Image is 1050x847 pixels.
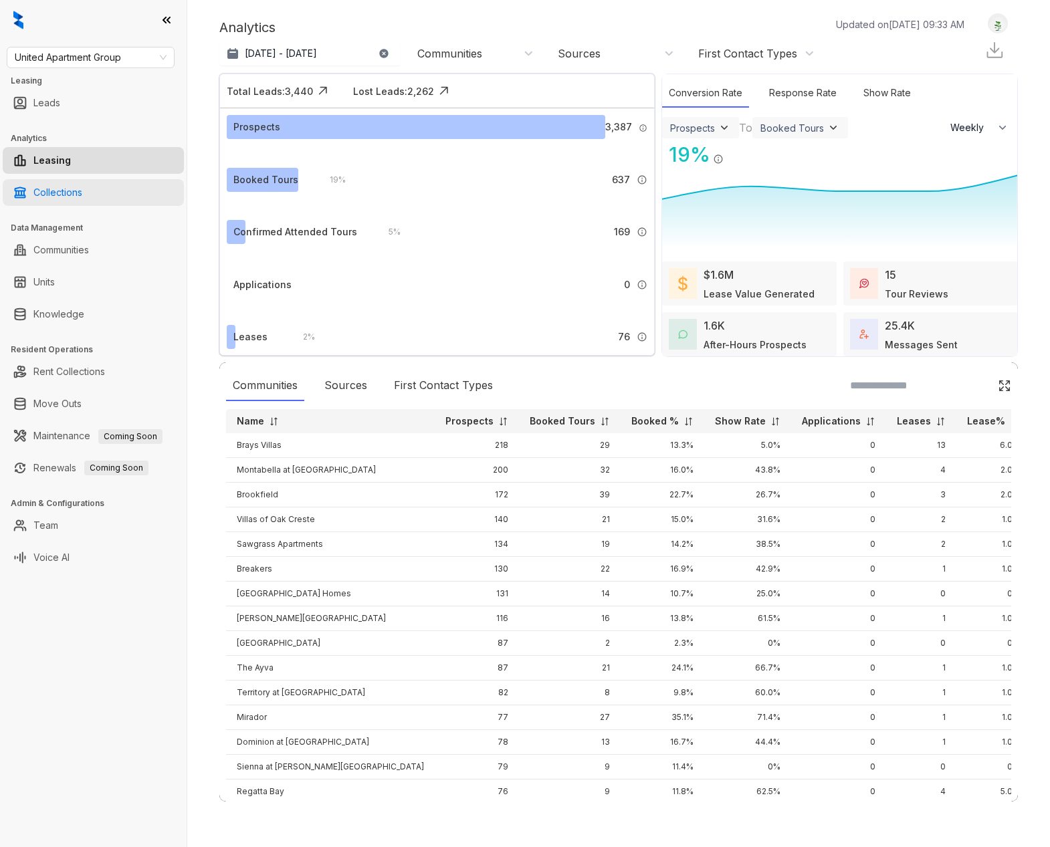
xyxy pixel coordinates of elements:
td: 1 [886,705,956,730]
td: 0% [956,755,1031,779]
td: 0 [791,582,886,606]
img: AfterHoursConversations [678,330,688,340]
td: 0 [791,433,886,458]
td: 0 [886,755,956,779]
p: Leases [897,414,931,428]
div: Conversion Rate [662,79,749,108]
td: 77 [435,705,519,730]
img: sorting [865,416,875,427]
td: 61.5% [704,606,791,631]
td: 71.4% [704,705,791,730]
td: 0 [791,755,886,779]
td: 38.5% [704,532,791,557]
td: 1.0% [956,507,1031,532]
td: 200 [435,458,519,483]
td: 9 [519,779,621,804]
td: 13 [886,433,956,458]
td: The Ayva [226,656,435,681]
td: 0% [956,582,1031,606]
p: Show Rate [715,414,766,428]
td: 21 [519,507,621,532]
td: 87 [435,656,519,681]
img: TourReviews [859,279,869,288]
td: Montabella at [GEOGRAPHIC_DATA] [226,458,435,483]
img: ViewFilterArrow [718,121,731,134]
td: 62.5% [704,779,791,804]
td: 0 [791,557,886,582]
td: 2 [886,507,956,532]
button: Weekly [942,116,1017,140]
td: 39 [519,483,621,507]
td: 0 [791,705,886,730]
div: $1.6M [704,267,734,283]
div: Booked Tours [760,122,824,134]
td: [PERSON_NAME][GEOGRAPHIC_DATA] [226,606,435,631]
div: Lost Leads: 2,262 [353,84,434,98]
td: 1 [886,730,956,755]
div: 19 % [316,172,346,187]
a: Communities [33,237,89,263]
div: Messages Sent [885,338,958,352]
div: Applications [233,277,292,292]
div: 15 [885,267,896,283]
td: 10.7% [621,582,704,606]
img: Info [639,124,647,132]
li: Leads [3,90,184,116]
a: Collections [33,179,82,206]
td: 4 [886,458,956,483]
p: Booked % [631,414,679,428]
td: Territory at [GEOGRAPHIC_DATA] [226,681,435,705]
div: Prospects [233,120,280,134]
li: Voice AI [3,544,184,571]
div: Leases [233,330,268,344]
td: 5.0% [956,779,1031,804]
td: 1.0% [956,656,1031,681]
td: 27 [519,705,621,730]
p: Name [237,414,264,428]
p: Applications [802,414,861,428]
span: Weekly [950,121,991,134]
td: 0% [704,755,791,779]
img: Info [637,279,647,290]
td: 4 [886,779,956,804]
td: 21 [519,656,621,681]
td: 1 [886,606,956,631]
div: After-Hours Prospects [704,338,807,352]
div: Total Leads: 3,440 [227,84,313,98]
td: 78 [435,730,519,755]
td: 0 [791,532,886,557]
td: 0 [886,631,956,656]
td: 1.0% [956,730,1031,755]
td: 79 [435,755,519,779]
span: 169 [614,225,630,239]
td: 9 [519,755,621,779]
div: 19 % [662,140,710,170]
img: TotalFum [859,330,869,339]
td: 0 [791,656,886,681]
td: 15.0% [621,507,704,532]
td: 1.0% [956,532,1031,557]
td: [GEOGRAPHIC_DATA] [226,631,435,656]
td: 0% [956,631,1031,656]
img: logo [13,11,23,29]
a: Leads [33,90,60,116]
li: Leasing [3,147,184,174]
a: Move Outs [33,390,82,417]
div: Booked Tours [233,172,298,187]
img: Click Icon [998,379,1011,392]
td: Sienna at [PERSON_NAME][GEOGRAPHIC_DATA] [226,755,435,779]
li: Team [3,512,184,539]
td: 0 [791,507,886,532]
td: 140 [435,507,519,532]
p: Booked Tours [530,414,595,428]
img: sorting [600,416,610,427]
a: Units [33,269,55,295]
div: First Contact Types [387,370,500,401]
img: sorting [684,416,694,427]
img: Info [637,332,647,342]
a: RenewalsComing Soon [33,455,148,481]
li: Knowledge [3,301,184,328]
td: 2.3% [621,631,704,656]
div: Response Rate [762,79,843,108]
td: 87 [435,631,519,656]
